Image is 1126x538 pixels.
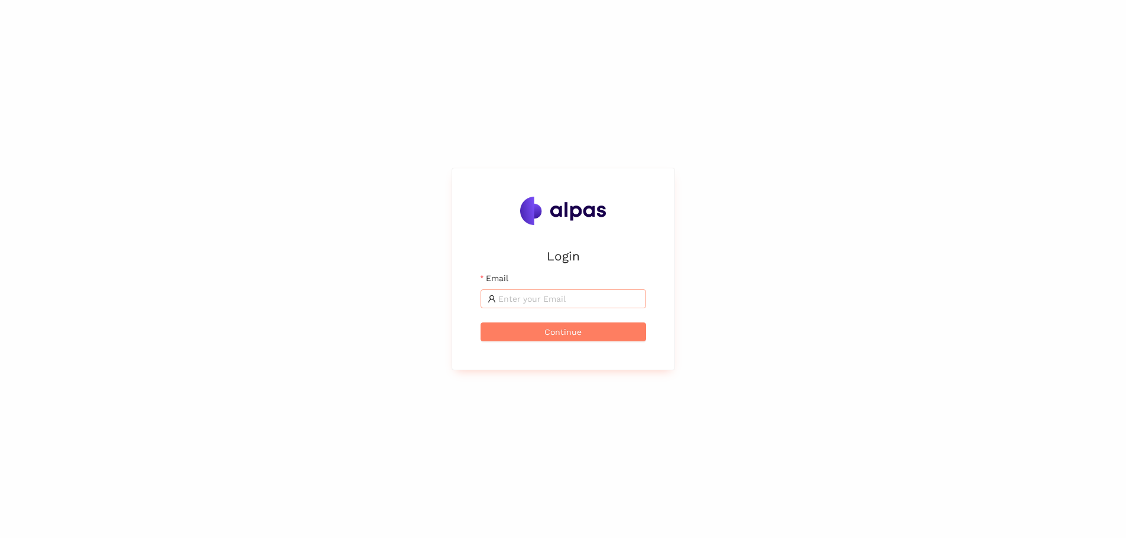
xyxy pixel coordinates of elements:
[520,197,606,225] img: Alpas.ai Logo
[544,325,582,338] span: Continue
[481,272,508,285] label: Email
[481,246,646,266] h2: Login
[498,292,639,305] input: Email
[488,295,496,303] span: user
[481,322,646,341] button: Continue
